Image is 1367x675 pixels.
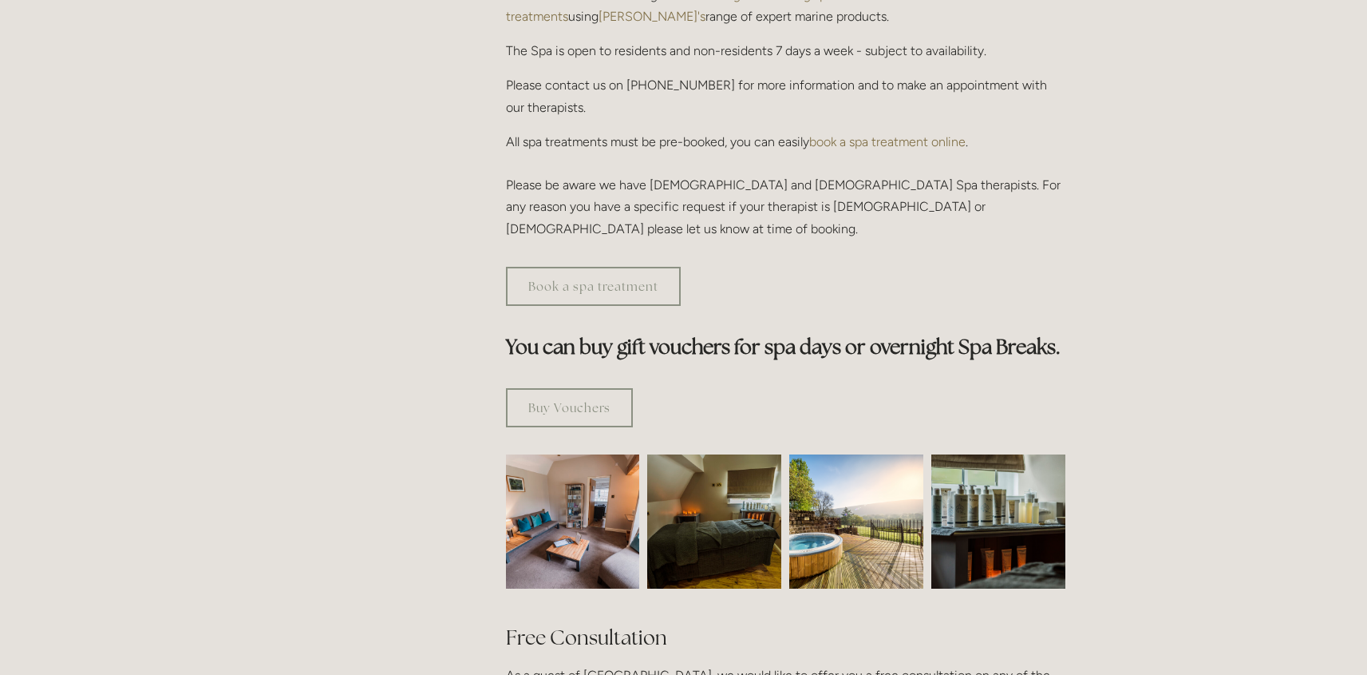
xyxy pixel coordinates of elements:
[506,388,633,427] a: Buy Vouchers
[809,134,966,149] a: book a spa treatment online
[506,624,1065,652] h2: Free Consultation
[789,455,923,589] img: Outdoor jacuzzi with a view of the Peak District, Losehill House Hotel and Spa
[506,131,1065,240] p: All spa treatments must be pre-booked, you can easily . Please be aware we have [DEMOGRAPHIC_DATA...
[898,455,1099,589] img: Body creams in the spa room, Losehill House Hotel and Spa
[506,74,1065,117] p: Please contact us on [PHONE_NUMBER] for more information and to make an appointment with our ther...
[506,267,681,306] a: Book a spa treatment
[614,455,815,589] img: Spa room, Losehill House Hotel and Spa
[599,9,705,24] a: [PERSON_NAME]'s
[506,40,1065,62] p: The Spa is open to residents and non-residents 7 days a week - subject to availability.
[506,334,1061,359] strong: You can buy gift vouchers for spa days or overnight Spa Breaks.
[472,455,674,589] img: Waiting room, spa room, Losehill House Hotel and Spa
